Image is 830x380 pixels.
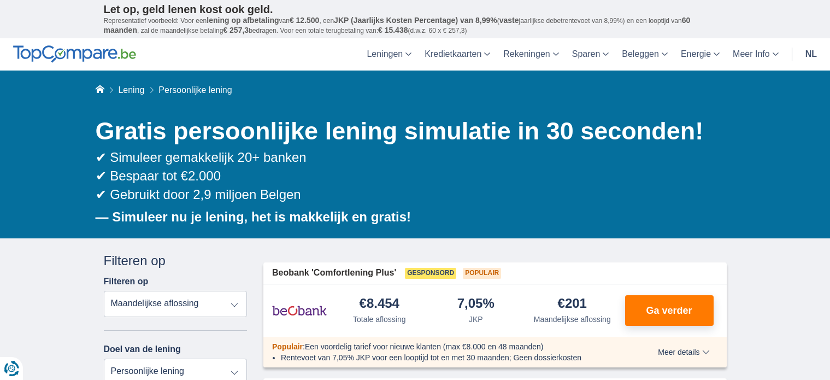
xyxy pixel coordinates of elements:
[646,306,692,315] span: Ga verder
[104,252,248,270] div: Filteren op
[272,342,303,351] span: Populair
[263,341,627,352] div: :
[104,16,727,36] p: Representatief voorbeeld: Voor een van , een ( jaarlijkse debetrentevoet van 8,99%) en een loopti...
[13,45,136,63] img: TopCompare
[566,38,616,71] a: Sparen
[104,277,149,287] label: Filteren op
[334,16,497,25] span: JKP (Jaarlijks Kosten Percentage) van 8,99%
[104,3,727,16] p: Let op, geld lenen kost ook geld.
[674,38,726,71] a: Energie
[305,342,544,351] span: Een voordelig tarief voor nieuwe klanten (max €8.000 en 48 maanden)
[158,85,232,95] span: Persoonlijke lening
[207,16,279,25] span: lening op afbetaling
[96,85,104,95] a: Home
[96,114,727,148] h1: Gratis persoonlijke lening simulatie in 30 seconden!
[272,297,327,324] img: product.pl.alt Beobank
[272,267,396,279] span: Beobank 'Comfortlening Plus'
[463,268,501,279] span: Populair
[104,16,691,34] span: 60 maanden
[799,38,823,71] a: nl
[658,348,709,356] span: Meer details
[223,26,249,34] span: € 257,3
[353,314,406,325] div: Totale aflossing
[118,85,144,95] a: Lening
[457,297,495,312] div: 7,05%
[96,209,411,224] b: — Simuleer nu je lening, het is makkelijk en gratis!
[104,344,181,354] label: Doel van de lening
[378,26,408,34] span: € 15.438
[96,148,727,204] div: ✔ Simuleer gemakkelijk 20+ banken ✔ Bespaar tot €2.000 ✔ Gebruikt door 2,9 miljoen Belgen
[360,297,399,312] div: €8.454
[650,348,717,356] button: Meer details
[497,38,565,71] a: Rekeningen
[615,38,674,71] a: Beleggen
[558,297,587,312] div: €201
[418,38,497,71] a: Kredietkaarten
[499,16,519,25] span: vaste
[726,38,785,71] a: Meer Info
[281,352,618,363] li: Rentevoet van 7,05% JKP voor een looptijd tot en met 30 maanden; Geen dossierkosten
[625,295,714,326] button: Ga verder
[469,314,483,325] div: JKP
[405,268,456,279] span: Gesponsord
[534,314,611,325] div: Maandelijkse aflossing
[360,38,418,71] a: Leningen
[290,16,320,25] span: € 12.500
